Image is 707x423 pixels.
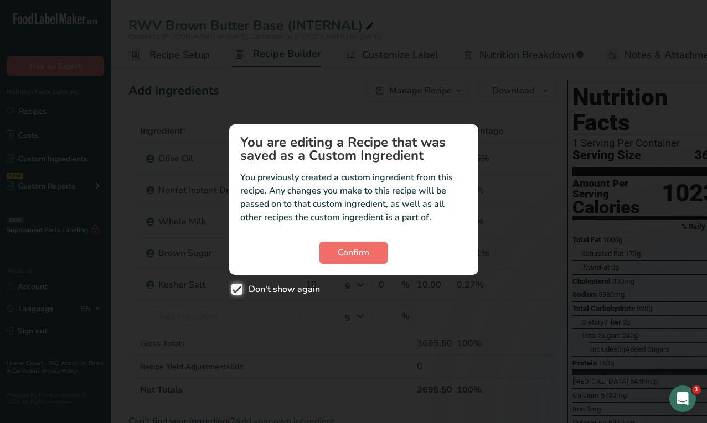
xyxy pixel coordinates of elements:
[319,242,388,264] button: Confirm
[692,385,701,394] span: 1
[242,284,320,295] span: Don't show again
[240,135,467,162] h1: You are editing a Recipe that was saved as a Custom Ingredient
[338,246,369,259] span: Confirm
[240,171,467,224] p: You previously created a custom ingredient from this recipe. Any changes you make to this recipe ...
[669,385,696,412] iframe: Intercom live chat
